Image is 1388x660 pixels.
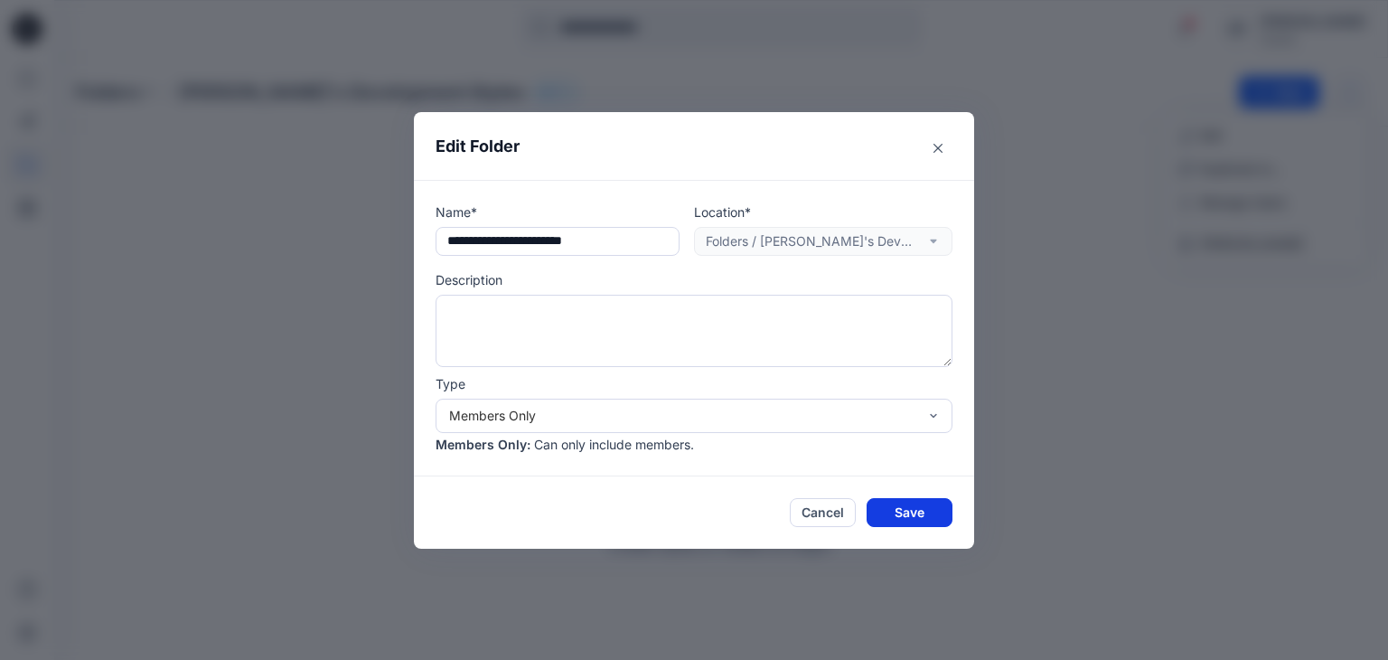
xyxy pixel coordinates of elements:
[436,270,952,289] p: Description
[534,435,694,454] p: Can only include members.
[436,435,530,454] p: Members Only :
[790,498,856,527] button: Cancel
[449,406,917,425] div: Members Only
[694,203,952,222] p: Location*
[924,134,952,163] button: Close
[436,203,680,222] p: Name*
[436,374,952,393] p: Type
[414,112,974,180] header: Edit Folder
[867,498,952,527] button: Save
